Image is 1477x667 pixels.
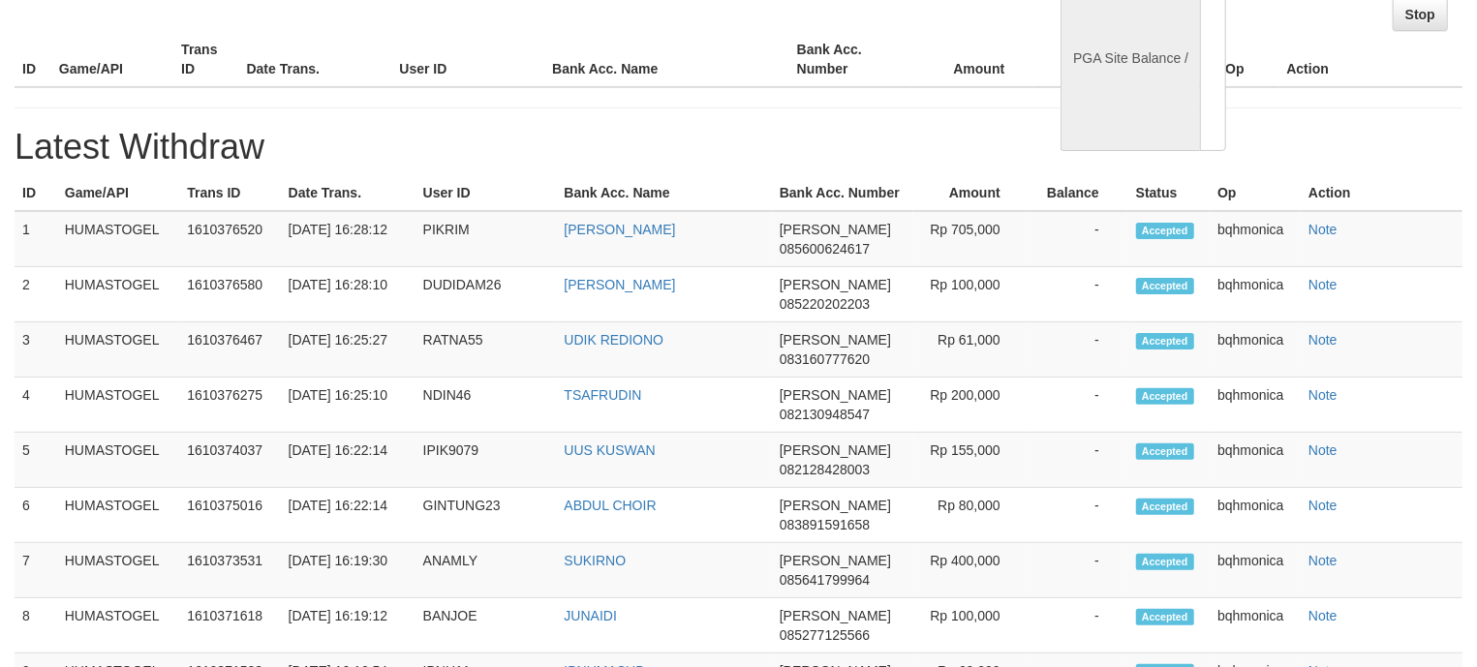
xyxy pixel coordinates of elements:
[1033,32,1146,87] th: Balance
[391,32,544,87] th: User ID
[544,32,789,87] th: Bank Acc. Name
[179,322,280,378] td: 1610376467
[415,211,557,267] td: PIKRIM
[1308,498,1338,513] a: Note
[1030,433,1128,488] td: -
[1308,553,1338,568] a: Note
[281,598,415,653] td: [DATE] 16:19:12
[57,322,180,378] td: HUMASTOGEL
[564,498,656,513] a: ABDUL CHOIR
[1030,598,1128,653] td: -
[789,32,911,87] th: Bank Acc. Number
[57,175,180,211] th: Game/API
[281,488,415,543] td: [DATE] 16:22:14
[1210,433,1301,488] td: bqhmonica
[281,543,415,598] td: [DATE] 16:19:30
[15,128,1462,167] h1: Latest Withdraw
[1136,554,1194,570] span: Accepted
[1030,211,1128,267] td: -
[15,488,57,543] td: 6
[780,517,870,532] span: 083891591658
[179,543,280,598] td: 1610373531
[1030,488,1128,543] td: -
[1210,378,1301,433] td: bqhmonica
[15,267,57,322] td: 2
[15,433,57,488] td: 5
[1210,488,1301,543] td: bqhmonica
[913,543,1030,598] td: Rp 400,000
[51,32,173,87] th: Game/API
[780,498,891,513] span: [PERSON_NAME]
[1030,267,1128,322] td: -
[179,175,280,211] th: Trans ID
[780,296,870,312] span: 085220202203
[913,175,1030,211] th: Amount
[913,598,1030,653] td: Rp 100,000
[15,378,57,433] td: 4
[1210,598,1301,653] td: bqhmonica
[1128,175,1210,211] th: Status
[179,488,280,543] td: 1610375016
[179,378,280,433] td: 1610376275
[57,488,180,543] td: HUMASTOGEL
[780,222,891,237] span: [PERSON_NAME]
[281,175,415,211] th: Date Trans.
[281,267,415,322] td: [DATE] 16:28:10
[1308,608,1338,623] a: Note
[913,378,1030,433] td: Rp 200,000
[780,572,870,588] span: 085641799964
[1136,388,1194,405] span: Accepted
[1210,267,1301,322] td: bqhmonica
[913,488,1030,543] td: Rp 80,000
[1279,32,1462,87] th: Action
[15,543,57,598] td: 7
[15,211,57,267] td: 1
[179,433,280,488] td: 1610374037
[1308,387,1338,403] a: Note
[15,598,57,653] td: 8
[15,175,57,211] th: ID
[1030,378,1128,433] td: -
[415,267,557,322] td: DUDIDAM26
[415,598,557,653] td: BANJOE
[1210,543,1301,598] td: bqhmonica
[1217,32,1278,87] th: Op
[415,488,557,543] td: GINTUNG23
[780,553,891,568] span: [PERSON_NAME]
[564,332,663,348] a: UDIK REDIONO
[1136,223,1194,239] span: Accepted
[415,175,557,211] th: User ID
[780,387,891,403] span: [PERSON_NAME]
[1308,277,1338,292] a: Note
[173,32,238,87] th: Trans ID
[179,211,280,267] td: 1610376520
[564,387,641,403] a: TSAFRUDIN
[1136,609,1194,625] span: Accepted
[57,378,180,433] td: HUMASTOGEL
[15,322,57,378] td: 3
[780,407,870,422] span: 082130948547
[57,433,180,488] td: HUMASTOGEL
[57,543,180,598] td: HUMASTOGEL
[780,277,891,292] span: [PERSON_NAME]
[780,462,870,477] span: 082128428003
[564,553,626,568] a: SUKIRNO
[57,598,180,653] td: HUMASTOGEL
[57,267,180,322] td: HUMASTOGEL
[780,627,870,643] span: 085277125566
[57,211,180,267] td: HUMASTOGEL
[564,277,675,292] a: [PERSON_NAME]
[1030,175,1128,211] th: Balance
[564,222,675,237] a: [PERSON_NAME]
[564,442,655,458] a: UUS KUSWAN
[15,32,51,87] th: ID
[556,175,771,211] th: Bank Acc. Name
[415,543,557,598] td: ANAMLY
[179,598,280,653] td: 1610371618
[780,608,891,623] span: [PERSON_NAME]
[913,267,1030,322] td: Rp 100,000
[415,322,557,378] td: RATNA55
[179,267,280,322] td: 1610376580
[1030,322,1128,378] td: -
[1301,175,1462,211] th: Action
